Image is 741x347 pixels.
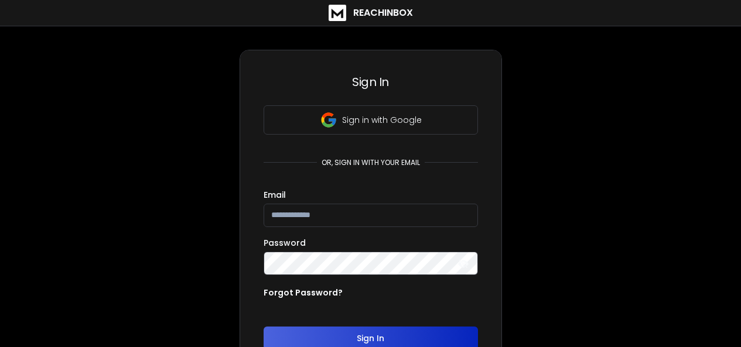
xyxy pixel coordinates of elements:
[264,191,286,199] label: Email
[342,114,422,126] p: Sign in with Google
[329,5,413,21] a: ReachInbox
[264,287,343,298] p: Forgot Password?
[353,6,413,20] h1: ReachInbox
[264,105,478,135] button: Sign in with Google
[329,5,346,21] img: logo
[264,239,306,247] label: Password
[264,74,478,90] h3: Sign In
[317,158,425,167] p: or, sign in with your email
